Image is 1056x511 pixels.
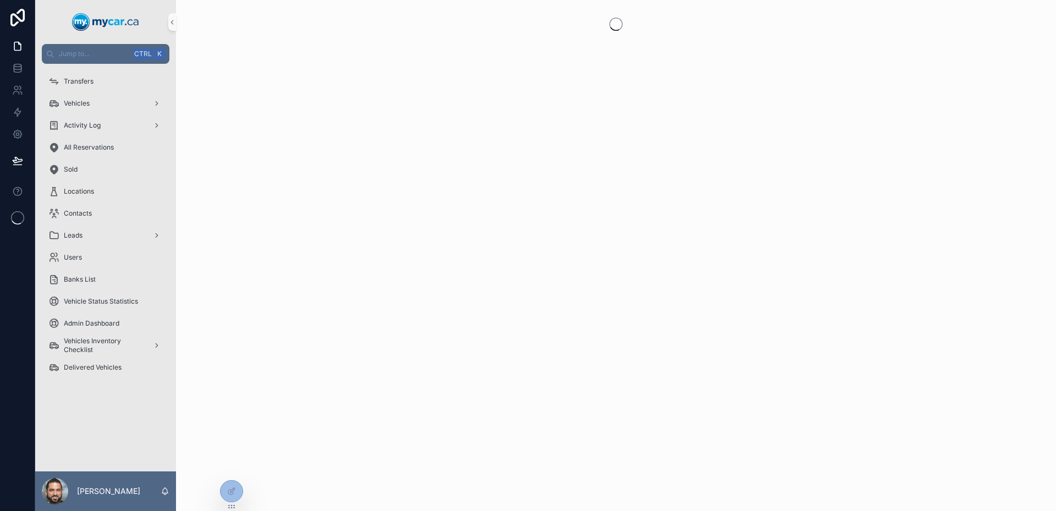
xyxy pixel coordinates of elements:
[64,209,92,218] span: Contacts
[42,226,169,245] a: Leads
[42,94,169,113] a: Vehicles
[64,231,82,240] span: Leads
[64,253,82,262] span: Users
[42,336,169,355] a: Vehicles Inventory Checklist
[64,297,138,306] span: Vehicle Status Statistics
[77,486,140,497] p: [PERSON_NAME]
[42,314,169,333] a: Admin Dashboard
[64,363,122,372] span: Delivered Vehicles
[42,160,169,179] a: Sold
[42,72,169,91] a: Transfers
[59,50,129,58] span: Jump to...
[42,292,169,311] a: Vehicle Status Statistics
[133,48,153,59] span: Ctrl
[72,13,139,31] img: App logo
[42,248,169,267] a: Users
[64,77,94,86] span: Transfers
[42,44,169,64] button: Jump to...CtrlK
[64,319,119,328] span: Admin Dashboard
[155,50,164,58] span: K
[64,143,114,152] span: All Reservations
[42,358,169,377] a: Delivered Vehicles
[42,116,169,135] a: Activity Log
[64,121,101,130] span: Activity Log
[35,64,176,392] div: scrollable content
[64,99,90,108] span: Vehicles
[64,275,96,284] span: Banks List
[64,187,94,196] span: Locations
[42,270,169,289] a: Banks List
[64,337,144,354] span: Vehicles Inventory Checklist
[42,138,169,157] a: All Reservations
[42,182,169,201] a: Locations
[64,165,78,174] span: Sold
[42,204,169,223] a: Contacts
